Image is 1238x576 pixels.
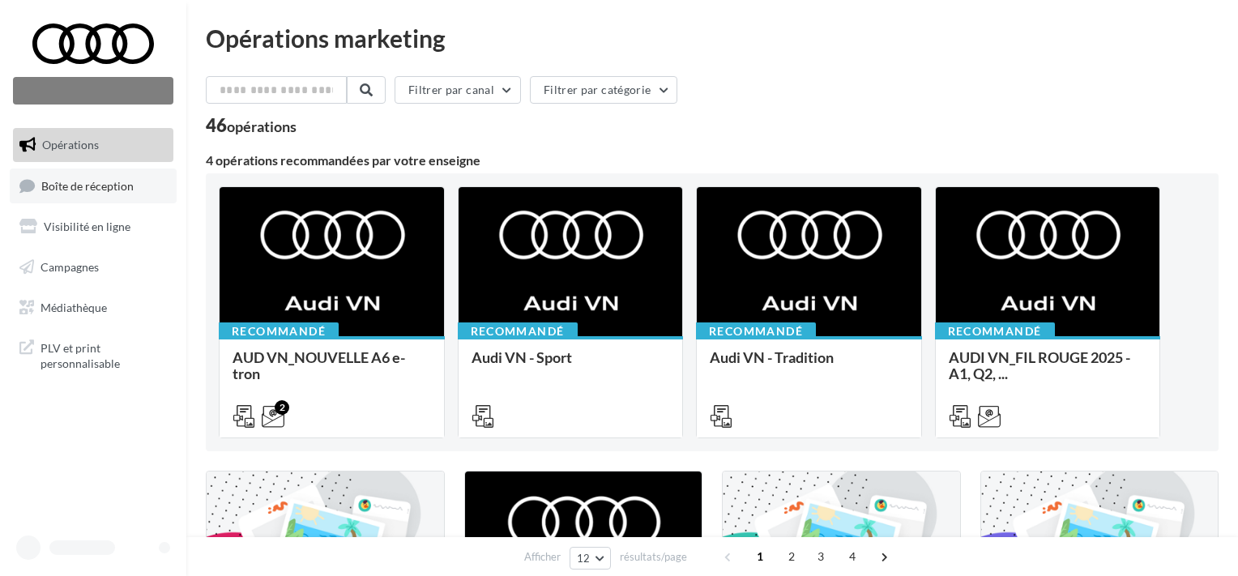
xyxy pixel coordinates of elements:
[227,119,297,134] div: opérations
[458,322,578,340] div: Recommandé
[41,300,107,314] span: Médiathèque
[10,128,177,162] a: Opérations
[41,178,134,192] span: Boîte de réception
[710,348,834,366] span: Audi VN - Tradition
[808,544,834,570] span: 3
[696,322,816,340] div: Recommandé
[275,400,289,415] div: 2
[41,260,99,274] span: Campagnes
[570,547,611,570] button: 12
[779,544,805,570] span: 2
[949,348,1130,382] span: AUDI VN_FIL ROUGE 2025 - A1, Q2, ...
[219,322,339,340] div: Recommandé
[206,26,1219,50] div: Opérations marketing
[42,138,99,151] span: Opérations
[44,220,130,233] span: Visibilité en ligne
[233,348,405,382] span: AUD VN_NOUVELLE A6 e-tron
[395,76,521,104] button: Filtrer par canal
[10,331,177,378] a: PLV et print personnalisable
[530,76,677,104] button: Filtrer par catégorie
[206,154,1219,167] div: 4 opérations recommandées par votre enseigne
[13,77,173,105] div: Nouvelle campagne
[839,544,865,570] span: 4
[524,549,561,565] span: Afficher
[10,210,177,244] a: Visibilité en ligne
[206,117,297,134] div: 46
[747,544,773,570] span: 1
[10,250,177,284] a: Campagnes
[620,549,687,565] span: résultats/page
[10,169,177,203] a: Boîte de réception
[577,552,591,565] span: 12
[472,348,572,366] span: Audi VN - Sport
[41,337,167,372] span: PLV et print personnalisable
[935,322,1055,340] div: Recommandé
[10,291,177,325] a: Médiathèque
